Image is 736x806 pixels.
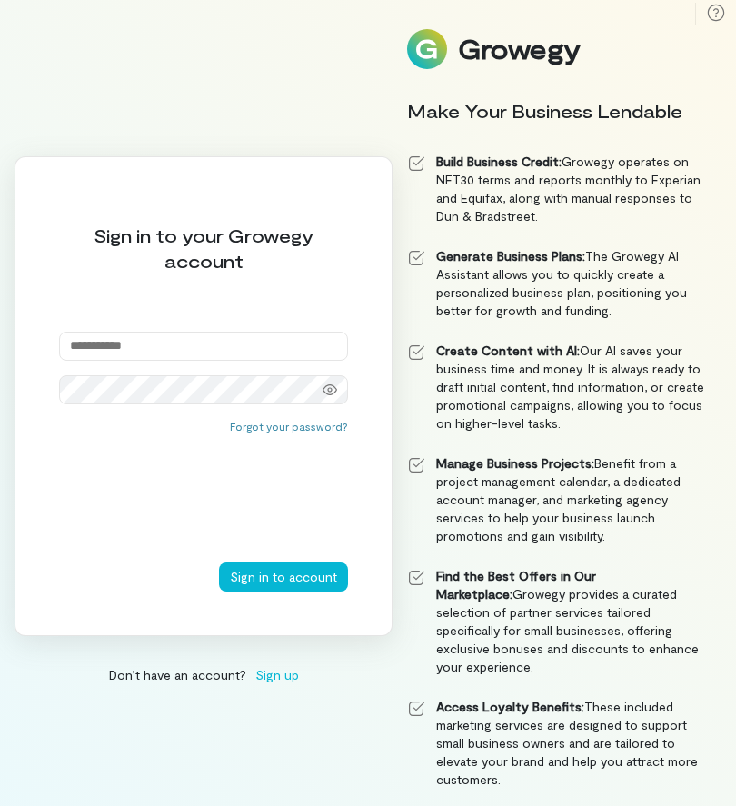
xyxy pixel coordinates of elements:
[436,699,584,714] strong: Access Loyalty Benefits:
[15,665,393,684] div: Don’t have an account?
[219,562,348,592] button: Sign in to account
[458,34,580,65] div: Growegy
[59,223,348,274] div: Sign in to your Growegy account
[436,248,585,264] strong: Generate Business Plans:
[230,419,348,433] button: Forgot your password?
[407,342,707,433] li: Our AI saves your business time and money. It is always ready to draft initial content, find info...
[255,665,299,684] span: Sign up
[407,153,707,225] li: Growegy operates on NET30 terms and reports monthly to Experian and Equifax, along with manual re...
[407,247,707,320] li: The Growegy AI Assistant allows you to quickly create a personalized business plan, positioning y...
[436,455,594,471] strong: Manage Business Projects:
[407,698,707,789] li: These included marketing services are designed to support small business owners and are tailored ...
[407,29,447,69] img: Logo
[436,568,596,602] strong: Find the Best Offers in Our Marketplace:
[407,567,707,676] li: Growegy provides a curated selection of partner services tailored specifically for small business...
[436,154,562,169] strong: Build Business Credit:
[407,454,707,545] li: Benefit from a project management calendar, a dedicated account manager, and marketing agency ser...
[407,98,707,124] div: Make Your Business Lendable
[436,343,580,358] strong: Create Content with AI:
